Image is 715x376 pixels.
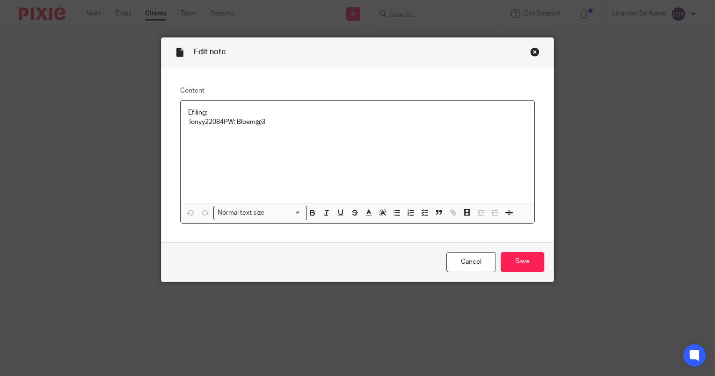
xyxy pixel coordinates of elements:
[501,252,544,272] input: Save
[268,208,301,218] input: Search for option
[213,206,307,220] div: Search for option
[530,47,540,57] div: Close this dialog window
[180,86,535,95] label: Content
[194,48,226,56] span: Edit note
[216,208,267,218] span: Normal text size
[188,108,527,127] p: Efiling: Tonyy22084 PW: Bloem@3
[446,252,496,272] a: Cancel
